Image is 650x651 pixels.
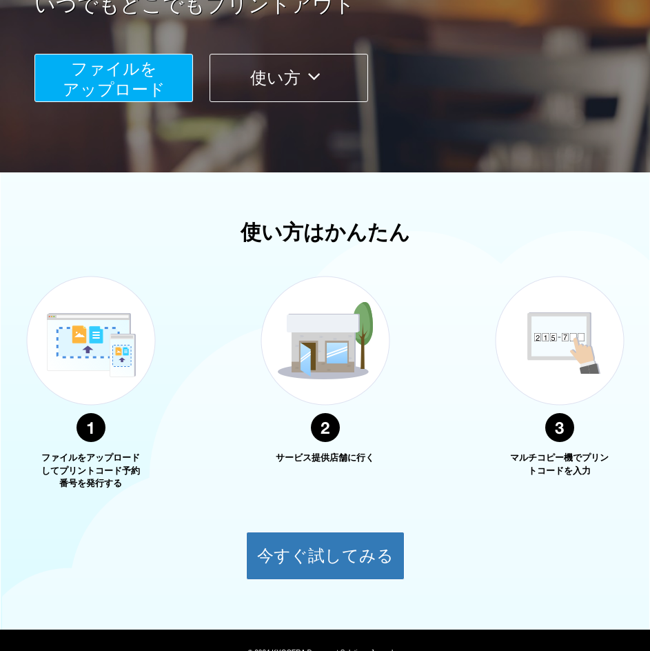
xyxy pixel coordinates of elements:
[246,532,405,580] button: 今すぐ試してみる
[39,452,143,490] p: ファイルをアップロードしてプリントコード予約番号を発行する
[210,54,368,102] button: 使い方
[508,452,611,477] p: マルチコピー機でプリントコードを入力
[274,452,377,465] p: サービス提供店舗に行く
[63,59,165,99] span: ファイルを ​​アップロード
[34,54,193,102] button: ファイルを​​アップロード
